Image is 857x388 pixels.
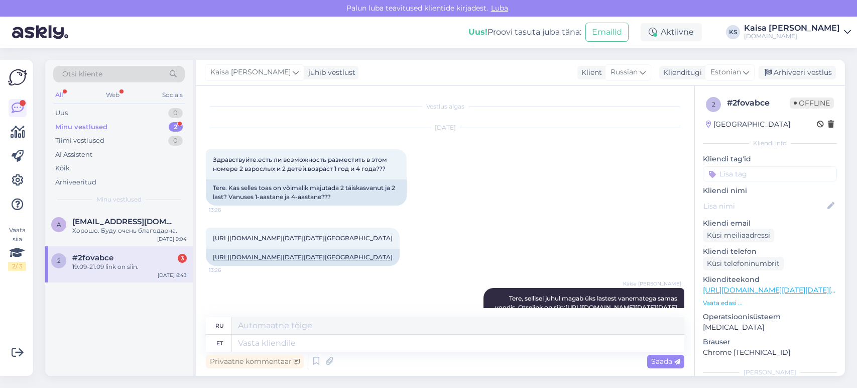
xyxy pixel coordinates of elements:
div: Tere. Kas selles toas on võimalik majutada 2 täiskasvanut ja 2 last? Vanuses 1-aastane ja 4-aasta... [206,179,407,206]
div: Kaisa [PERSON_NAME] [744,24,840,32]
div: Web [104,88,121,102]
div: 0 [168,136,183,146]
div: KS [726,25,740,39]
div: Minu vestlused [55,122,107,132]
div: [DATE] 8:43 [158,271,187,279]
div: Kõik [55,163,70,173]
p: Vaata edasi ... [703,299,837,308]
div: Klienditugi [659,67,702,78]
span: Tere, sellisel juhul magab üks lastest vanematega samas voodis. Otselink on siin: [495,295,679,320]
div: Aktiivne [641,23,702,41]
p: Operatsioonisüsteem [703,312,837,322]
span: 2 [712,101,715,108]
div: ru [215,317,224,334]
div: Klient [577,67,602,78]
p: Chrome [TECHNICAL_ID] [703,347,837,358]
div: et [216,335,223,352]
div: Proovi tasuta juba täna: [468,26,581,38]
span: Russian [610,67,638,78]
div: # 2fovabce [727,97,790,109]
div: 19.09-21.09 link on siin. [72,262,187,271]
span: 13:26 [209,206,247,214]
p: Kliendi email [703,218,837,229]
div: Хорошо. Буду очень благодарна. [72,226,187,235]
span: 13:26 [209,266,247,274]
div: Küsi telefoninumbrit [703,257,784,270]
div: 2 / 3 [8,262,26,271]
div: Privaatne kommentaar [206,355,304,368]
div: Uus [55,108,68,118]
a: [URL][DOMAIN_NAME][DATE][DATE][GEOGRAPHIC_DATA] [213,234,393,242]
div: [GEOGRAPHIC_DATA] [706,119,790,130]
span: agri93@mail.ru [72,217,177,226]
p: Klienditeekond [703,274,837,285]
input: Lisa tag [703,166,837,181]
b: Uus! [468,27,487,37]
span: a [57,221,61,228]
span: Estonian [710,67,741,78]
input: Lisa nimi [703,201,825,212]
img: Askly Logo [8,68,27,87]
div: [DATE] 9:04 [157,235,187,243]
div: Socials [160,88,185,102]
span: Minu vestlused [96,195,142,204]
div: All [53,88,65,102]
div: [DOMAIN_NAME] [744,32,840,40]
p: Kliendi tag'id [703,154,837,164]
div: Vestlus algas [206,102,684,111]
div: Tiimi vestlused [55,136,104,146]
div: AI Assistent [55,150,92,160]
div: Vaata siia [8,226,26,271]
div: Küsi meiliaadressi [703,229,774,242]
div: juhib vestlust [304,67,355,78]
a: [URL][DOMAIN_NAME][DATE][DATE][GEOGRAPHIC_DATA] [565,304,677,320]
div: 3 [178,254,187,263]
div: Arhiveeritud [55,177,96,187]
p: Brauser [703,337,837,347]
button: Emailid [585,23,629,42]
div: [DATE] [206,123,684,132]
span: #2fovabce [72,253,113,262]
span: Offline [790,98,834,109]
div: 2 [169,122,183,132]
p: Kliendi nimi [703,185,837,196]
div: [PERSON_NAME] [703,368,837,377]
p: [MEDICAL_DATA] [703,322,837,333]
div: Arhiveeri vestlus [759,66,836,79]
span: Здравствуйте.есть ли возможность разместить в этом номере 2 взрослых и 2 детей.возраст 1 год и 4 ... [213,156,389,172]
span: Kaisa [PERSON_NAME] [623,280,681,287]
div: Kliendi info [703,139,837,148]
span: Luba [488,4,511,13]
span: Kaisa [PERSON_NAME] [210,67,291,78]
span: Saada [651,357,680,366]
a: Kaisa [PERSON_NAME][DOMAIN_NAME] [744,24,851,40]
div: 0 [168,108,183,118]
span: 2 [57,257,61,264]
span: Otsi kliente [62,69,102,79]
a: [URL][DOMAIN_NAME][DATE][DATE][GEOGRAPHIC_DATA] [213,253,393,261]
p: Kliendi telefon [703,246,837,257]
